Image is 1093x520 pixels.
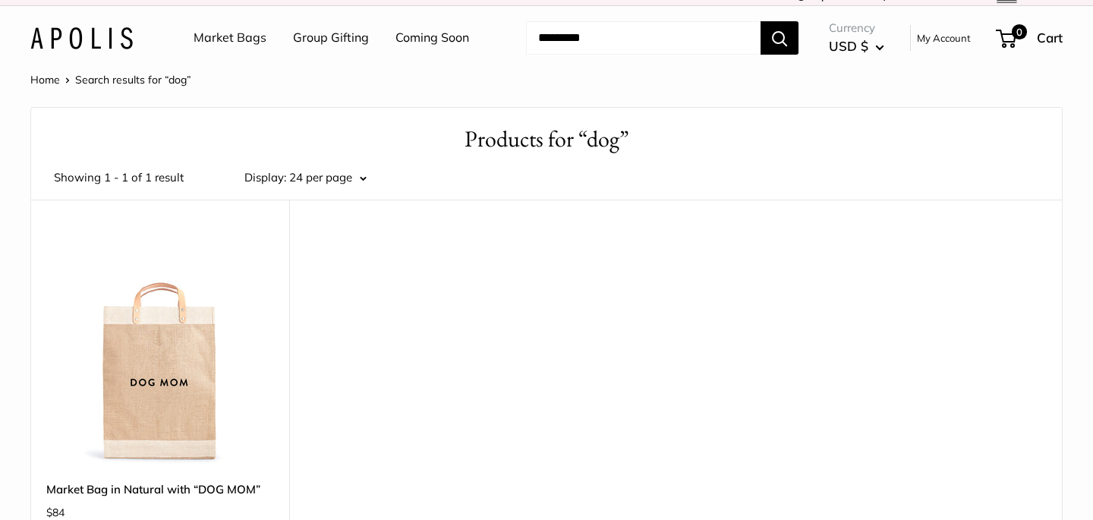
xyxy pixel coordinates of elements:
button: USD $ [829,34,884,58]
h1: Products for “dog” [54,123,1039,156]
a: Group Gifting [293,27,369,49]
a: Market Bags [194,27,266,49]
span: USD $ [829,38,868,54]
img: Apolis [30,27,133,49]
span: 0 [1012,24,1027,39]
span: Search results for “dog” [75,73,191,87]
a: My Account [917,29,971,47]
a: Home [30,73,60,87]
a: Coming Soon [395,27,469,49]
button: Search [761,21,798,55]
span: Currency [829,17,884,39]
label: Display: [244,167,286,188]
img: Market Bag in Natural with “DOG MOM” [46,238,274,465]
a: Market Bag in Natural with “DOG MOM” [46,481,274,498]
span: Showing 1 - 1 of 1 result [54,167,184,188]
a: 0 Cart [997,26,1063,50]
span: Cart [1037,30,1063,46]
button: 24 per page [289,167,367,188]
span: $84 [46,506,65,519]
span: 24 per page [289,170,352,184]
input: Search... [526,21,761,55]
a: Market Bag in Natural with “DOG MOM”Market Bag in Natural with “DOG MOM” [46,238,274,465]
nav: Breadcrumb [30,70,191,90]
